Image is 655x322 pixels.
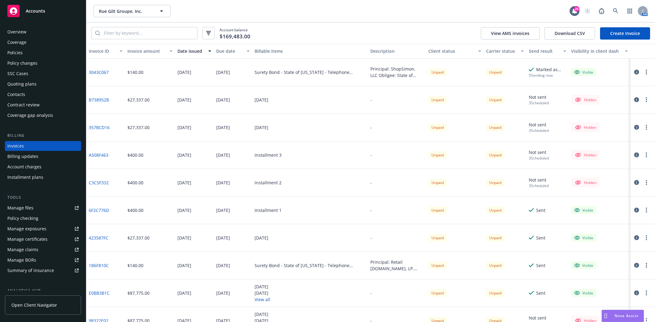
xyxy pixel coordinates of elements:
[177,207,191,213] div: [DATE]
[5,48,81,58] a: Policies
[5,141,81,151] a: Invoices
[216,235,230,241] div: [DATE]
[255,290,270,296] div: [DATE]
[7,69,28,79] div: SSC Cases
[602,310,644,322] button: Nova Assist
[529,94,546,100] div: Not sent
[428,234,447,242] div: Unpaid
[220,27,250,39] span: Account balance
[7,90,25,99] div: Contacts
[581,5,594,17] a: Start snowing
[255,124,268,131] div: [DATE]
[216,207,230,213] div: [DATE]
[177,69,191,75] div: [DATE]
[89,290,110,296] a: E0BB3B1C
[370,179,372,186] div: -
[370,235,372,241] div: -
[428,96,447,104] div: Unpaid
[94,5,170,17] button: Rue Gilt Groupe, Inc.
[26,9,45,13] span: Accounts
[255,97,268,103] div: [DATE]
[5,100,81,110] a: Contract review
[5,266,81,275] a: Summary of insurance
[95,31,100,36] svg: Search
[529,121,546,128] div: Not sent
[11,302,57,308] span: Open Client Navigator
[255,311,270,317] div: [DATE]
[252,44,368,59] button: Billable items
[127,235,150,241] div: $27,337.00
[7,27,26,37] div: Overview
[89,207,109,213] a: 6F2C776D
[428,262,447,269] div: Unpaid
[89,152,108,158] a: A508F463
[370,290,372,296] div: -
[7,213,38,223] div: Policy checking
[370,66,423,79] div: Principal: ShopSimon, LLC Obligee: State of [US_STATE] Bond Amount: $10,000 Telephone Solicitatio...
[7,255,36,265] div: Manage BORs
[370,124,372,131] div: -
[486,289,505,297] div: Unpaid
[529,183,549,188] div: 3 Scheduled
[529,100,549,105] div: 3 Scheduled
[99,8,152,14] span: Rue Gilt Groupe, Inc.
[426,44,484,59] button: Client status
[177,97,191,103] div: [DATE]
[177,290,191,296] div: [DATE]
[255,152,282,158] div: Installment 3
[486,151,505,159] div: Unpaid
[536,66,566,73] div: Marked as sent
[529,315,546,321] div: Not sent
[529,155,549,161] div: 3 Scheduled
[486,262,505,269] div: Unpaid
[536,262,545,269] div: Sent
[89,235,108,241] a: 423587FC
[127,124,150,131] div: $27,337.00
[127,48,166,54] div: Invoice amount
[255,207,282,213] div: Installment 1
[177,262,191,269] div: [DATE]
[602,310,610,322] div: Drag to move
[610,5,622,17] a: Search
[574,179,596,186] div: Hidden
[5,194,81,201] div: Tools
[5,37,81,47] a: Coverage
[574,69,593,75] div: Visible
[216,262,230,269] div: [DATE]
[216,290,230,296] div: [DATE]
[574,235,593,240] div: Visible
[100,27,197,39] input: Filter by keyword...
[5,255,81,265] a: Manage BORs
[428,48,475,54] div: Client status
[7,110,53,120] div: Coverage gap analysis
[125,44,175,59] button: Invoice amount
[481,27,540,40] button: View AMS invoices
[428,206,447,214] div: Unpaid
[5,224,81,234] a: Manage exposures
[574,151,596,159] div: Hidden
[177,152,191,158] div: [DATE]
[595,5,608,17] a: Report a Bug
[89,97,109,103] a: B738952B
[370,259,423,272] div: Principal: Retail [DOMAIN_NAME], LP. Obligee: State of [US_STATE] Bond Amount: $10,000 TX Telepho...
[7,162,41,172] div: Account charges
[428,124,447,131] div: Unpaid
[5,213,81,223] a: Policy checking
[255,69,365,75] div: Surety Bond - State of [US_STATE] - Telephone Solicitation Bond (ShopSimon, LLC) - 1117400
[220,33,250,40] span: $169,483.00
[5,90,81,99] a: Contacts
[216,124,230,131] div: [DATE]
[7,79,37,89] div: Quoting plans
[89,262,109,269] a: 1B6F810C
[7,203,33,213] div: Manage files
[574,290,593,296] div: Visible
[216,97,230,103] div: [DATE]
[484,44,526,59] button: Carrier status
[536,290,545,296] div: Sent
[529,73,566,78] div: 5 Sending now
[600,27,650,40] a: Create Invoice
[5,162,81,172] a: Account charges
[7,224,46,234] div: Manage exposures
[370,152,372,158] div: -
[216,69,230,75] div: [DATE]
